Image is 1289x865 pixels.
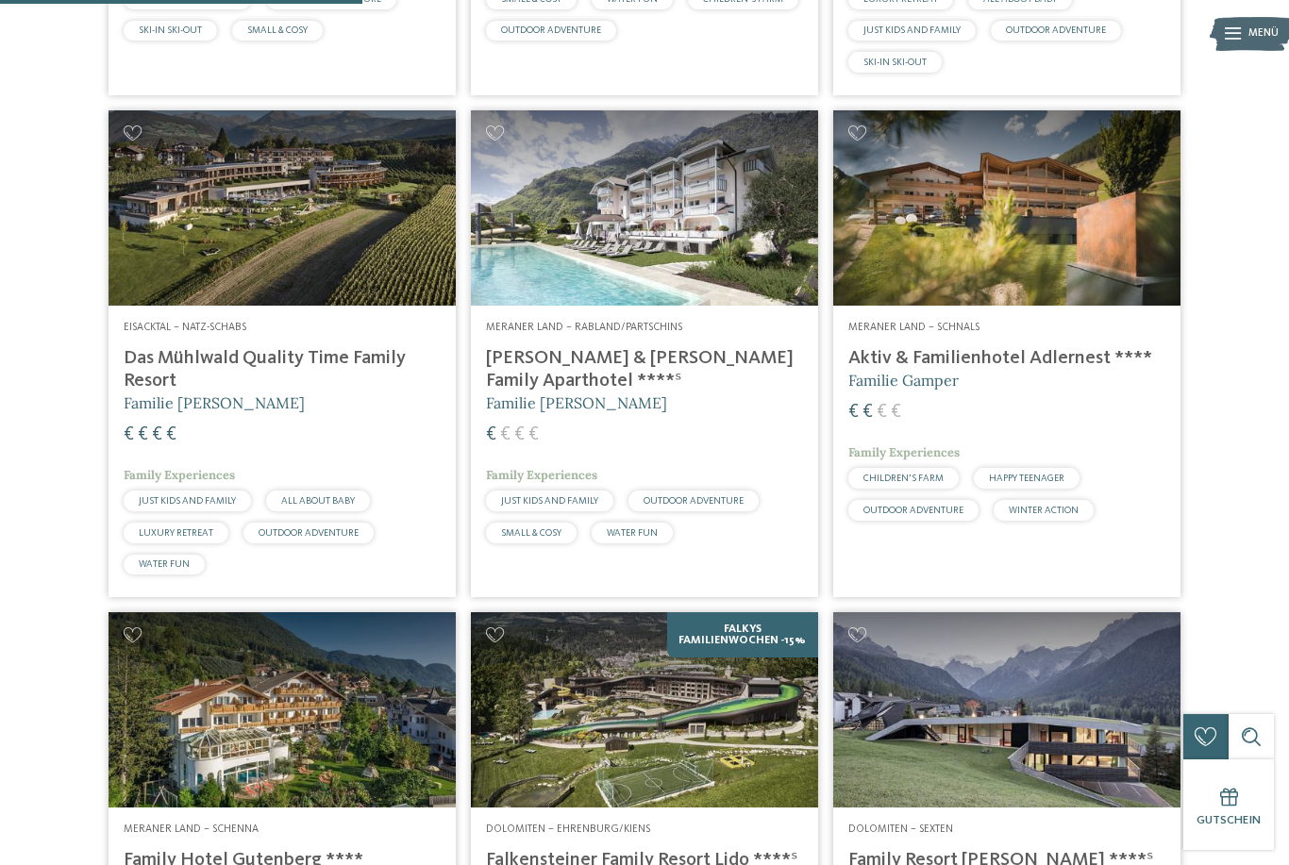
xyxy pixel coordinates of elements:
[500,425,511,444] span: €
[138,425,148,444] span: €
[471,110,818,306] img: Familienhotels gesucht? Hier findet ihr die besten!
[607,528,658,538] span: WATER FUN
[109,612,456,807] img: Family Hotel Gutenberg ****
[139,559,190,569] span: WATER FUN
[1197,814,1261,826] span: Gutschein
[139,528,213,538] span: LUXURY RETREAT
[833,110,1180,597] a: Familienhotels gesucht? Hier findet ihr die besten! Meraner Land – Schnals Aktiv & Familienhotel ...
[514,425,525,444] span: €
[486,393,667,412] span: Familie [PERSON_NAME]
[848,403,859,422] span: €
[862,403,873,422] span: €
[528,425,539,444] span: €
[1183,759,1274,850] a: Gutschein
[166,425,176,444] span: €
[833,110,1180,306] img: Aktiv & Familienhotel Adlernest ****
[124,425,134,444] span: €
[139,496,236,506] span: JUST KIDS AND FAMILY
[124,393,305,412] span: Familie [PERSON_NAME]
[989,474,1064,483] span: HAPPY TEENAGER
[486,425,496,444] span: €
[486,823,650,835] span: Dolomiten – Ehrenburg/Kiens
[109,110,456,597] a: Familienhotels gesucht? Hier findet ihr die besten! Eisacktal – Natz-Schabs Das Mühlwald Quality ...
[281,496,355,506] span: ALL ABOUT BABY
[247,25,308,35] span: SMALL & COSY
[863,506,963,515] span: OUTDOOR ADVENTURE
[259,528,359,538] span: OUTDOOR ADVENTURE
[139,25,202,35] span: SKI-IN SKI-OUT
[848,444,960,460] span: Family Experiences
[863,474,944,483] span: CHILDREN’S FARM
[486,347,803,392] h4: [PERSON_NAME] & [PERSON_NAME] Family Aparthotel ****ˢ
[863,25,961,35] span: JUST KIDS AND FAMILY
[486,322,682,333] span: Meraner Land – Rabland/Partschins
[124,823,259,835] span: Meraner Land – Schenna
[644,496,744,506] span: OUTDOOR ADVENTURE
[109,110,456,306] img: Familienhotels gesucht? Hier findet ihr die besten!
[471,612,818,807] img: Familienhotels gesucht? Hier findet ihr die besten!
[877,403,887,422] span: €
[1009,506,1079,515] span: WINTER ACTION
[1006,25,1106,35] span: OUTDOOR ADVENTURE
[848,322,979,333] span: Meraner Land – Schnals
[501,25,601,35] span: OUTDOOR ADVENTURE
[833,612,1180,807] img: Family Resort Rainer ****ˢ
[891,403,901,422] span: €
[848,347,1165,370] h4: Aktiv & Familienhotel Adlernest ****
[863,58,927,67] span: SKI-IN SKI-OUT
[152,425,162,444] span: €
[501,496,598,506] span: JUST KIDS AND FAMILY
[501,528,561,538] span: SMALL & COSY
[124,467,235,483] span: Family Experiences
[486,467,597,483] span: Family Experiences
[471,110,818,597] a: Familienhotels gesucht? Hier findet ihr die besten! Meraner Land – Rabland/Partschins [PERSON_NAM...
[124,347,441,392] h4: Das Mühlwald Quality Time Family Resort
[848,823,953,835] span: Dolomiten – Sexten
[124,322,246,333] span: Eisacktal – Natz-Schabs
[848,371,959,390] span: Familie Gamper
